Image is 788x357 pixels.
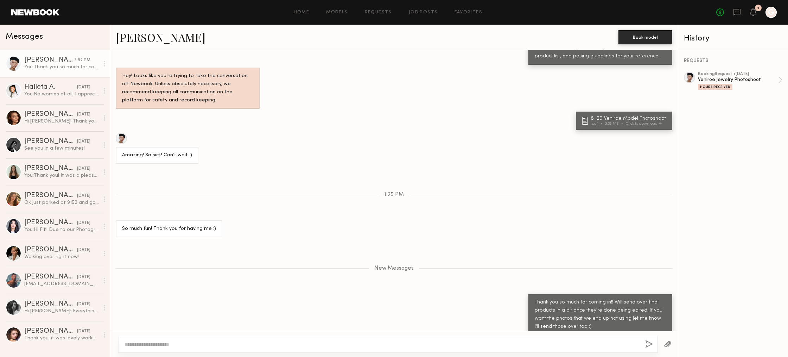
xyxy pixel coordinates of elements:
[684,35,782,43] div: History
[765,7,777,18] a: G
[24,301,77,308] div: [PERSON_NAME]
[122,151,192,159] div: Amazing! So sick! Can’t wait :)
[582,116,668,126] a: 8_29 Veniroe Model Photoshoot.pdf3.39 MBClick to download
[24,274,77,281] div: [PERSON_NAME]
[24,192,77,199] div: [PERSON_NAME]
[122,72,253,105] div: Hey! Looks like you’re trying to take the conversation off Newbook. Unless absolutely necessary, ...
[698,84,732,90] div: Hours Received
[75,57,90,64] div: 3:52 PM
[535,299,666,331] div: Thank you so much for coming in!! Will send over final products in a bit once they're done being ...
[294,10,310,15] a: Home
[122,225,216,233] div: So much fun! Thank you for having me :)
[77,165,90,172] div: [DATE]
[6,33,43,41] span: Messages
[77,220,90,226] div: [DATE]
[77,193,90,199] div: [DATE]
[684,58,782,63] div: REQUESTS
[24,64,99,70] div: You: Thank you so much for coming in!! Will send over final products in a bit once they're done b...
[24,219,77,226] div: [PERSON_NAME]
[605,122,626,126] div: 3.39 MB
[116,30,205,45] a: [PERSON_NAME]
[374,265,414,271] span: New Messages
[618,34,672,40] a: Book model
[618,30,672,44] button: Book model
[24,138,77,145] div: [PERSON_NAME]
[77,111,90,118] div: [DATE]
[24,111,77,118] div: [PERSON_NAME]
[591,116,668,121] div: 8_29 Veniroe Model Photoshoot
[24,57,75,64] div: [PERSON_NAME]
[698,72,778,76] div: booking Request • [DATE]
[698,72,782,90] a: bookingRequest •[DATE]Veniroe Jewelry PhotoshootHours Received
[24,199,99,206] div: Ok just parked at 9150 and going to walk over
[757,6,759,10] div: 1
[24,84,77,91] div: Halleta A.
[455,10,482,15] a: Favorites
[77,328,90,335] div: [DATE]
[24,165,77,172] div: [PERSON_NAME]
[77,84,90,91] div: [DATE]
[77,301,90,308] div: [DATE]
[24,281,99,287] div: [EMAIL_ADDRESS][DOMAIN_NAME]
[24,253,99,260] div: Walking over right now!
[77,138,90,145] div: [DATE]
[24,118,99,125] div: Hi [PERSON_NAME]! Thank you so much for letting me know and I hope to work with you in the future 🤍
[24,145,99,152] div: See you in a few minutes!
[24,308,99,314] div: Hi [PERSON_NAME]! Everything looks good 😊 I don’t think I have a plain long sleeve white shirt th...
[24,246,77,253] div: [PERSON_NAME]
[626,122,662,126] div: Click to download
[77,274,90,281] div: [DATE]
[24,226,99,233] div: You: Hi Fifi! Due to our Photographer changing schedule, we will have to reschedule our shoot! I ...
[365,10,392,15] a: Requests
[77,247,90,253] div: [DATE]
[24,328,77,335] div: [PERSON_NAME]
[409,10,438,15] a: Job Posts
[698,76,778,83] div: Veniroe Jewelry Photoshoot
[384,192,404,198] span: 1:25 PM
[24,91,99,98] div: You: No worries at all, I appreciate you letting me know. Take care
[24,335,99,342] div: Thank you, it was lovely working together and have a great day!
[591,122,605,126] div: .pdf
[24,172,99,179] div: You: Thank you! It was a pleasure working with you as well.
[326,10,348,15] a: Models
